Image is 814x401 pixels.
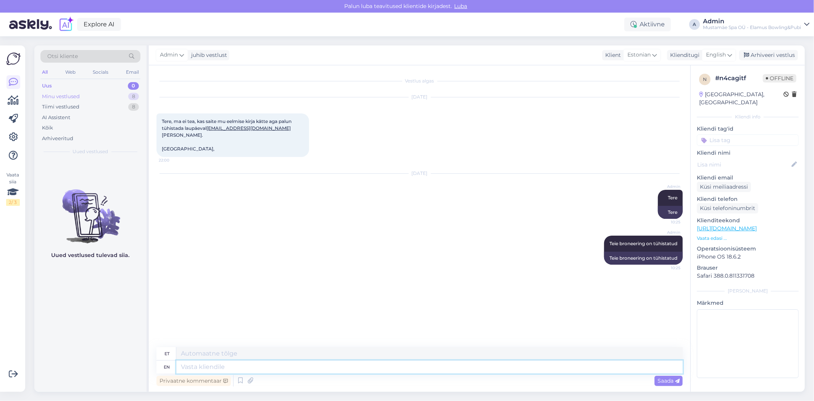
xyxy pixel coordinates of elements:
[703,18,809,31] a: AdminMustamäe Spa OÜ - Elamus Bowling&Pubi
[47,52,78,60] span: Otsi kliente
[652,230,680,235] span: Admin
[34,176,147,244] img: No chats
[668,195,677,200] span: Tere
[652,219,680,225] span: 10:25
[42,135,73,142] div: Arhiveeritud
[58,16,74,32] img: explore-ai
[697,203,758,213] div: Küsi telefoninumbrit
[156,376,231,386] div: Privaatne kommentaar
[159,157,187,163] span: 22:00
[697,299,799,307] p: Märkmed
[624,18,671,31] div: Aktiivne
[42,103,79,111] div: Tiimi vestlused
[128,93,139,100] div: 8
[697,217,799,225] p: Klienditeekond
[52,251,130,259] p: Uued vestlused tulevad siia.
[156,78,683,84] div: Vestlus algas
[452,3,470,10] span: Luba
[697,253,799,261] p: iPhone OS 18.6.2
[73,148,108,155] span: Uued vestlused
[697,245,799,253] p: Operatsioonisüsteem
[697,182,751,192] div: Küsi meiliaadressi
[697,264,799,272] p: Brauser
[658,206,683,219] div: Tere
[697,272,799,280] p: Safari 388.0.811331708
[124,67,140,77] div: Email
[42,82,52,90] div: Uus
[652,265,680,271] span: 10:25
[40,67,49,77] div: All
[64,67,77,77] div: Web
[763,74,796,82] span: Offline
[697,113,799,120] div: Kliendi info
[604,252,683,265] div: Teie broneering on tühistatud
[164,347,169,360] div: et
[160,51,178,59] span: Admin
[652,184,680,189] span: Admin
[689,19,700,30] div: A
[715,74,763,83] div: # n4cagitf
[602,51,621,59] div: Klient
[703,76,707,82] span: n
[697,134,799,146] input: Lisa tag
[128,82,139,90] div: 0
[667,51,700,59] div: Klienditugi
[6,171,20,206] div: Vaata siia
[697,174,799,182] p: Kliendi email
[697,195,799,203] p: Kliendi telefon
[658,377,680,384] span: Saada
[697,160,790,169] input: Lisa nimi
[42,124,53,132] div: Kõik
[703,24,801,31] div: Mustamäe Spa OÜ - Elamus Bowling&Pubi
[206,125,291,131] a: [EMAIL_ADDRESS][DOMAIN_NAME]
[42,93,80,100] div: Minu vestlused
[77,18,121,31] a: Explore AI
[697,149,799,157] p: Kliendi nimi
[706,51,726,59] span: English
[703,18,801,24] div: Admin
[164,361,170,374] div: en
[162,118,293,152] span: Tere, ma ei tea, kas saite mu eelmise kirja kätte aga palun tühistada laupäeval [PERSON_NAME]. [G...
[128,103,139,111] div: 8
[156,170,683,177] div: [DATE]
[697,288,799,294] div: [PERSON_NAME]
[699,91,783,107] div: [GEOGRAPHIC_DATA], [GEOGRAPHIC_DATA]
[42,114,70,121] div: AI Assistent
[6,52,21,66] img: Askly Logo
[91,67,110,77] div: Socials
[156,94,683,100] div: [DATE]
[627,51,651,59] span: Estonian
[188,51,227,59] div: juhib vestlust
[697,125,799,133] p: Kliendi tag'id
[697,235,799,242] p: Vaata edasi ...
[6,199,20,206] div: 2 / 3
[697,225,757,232] a: [URL][DOMAIN_NAME]
[609,241,677,246] span: Teie broneering on tühistatud
[739,50,798,60] div: Arhiveeri vestlus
